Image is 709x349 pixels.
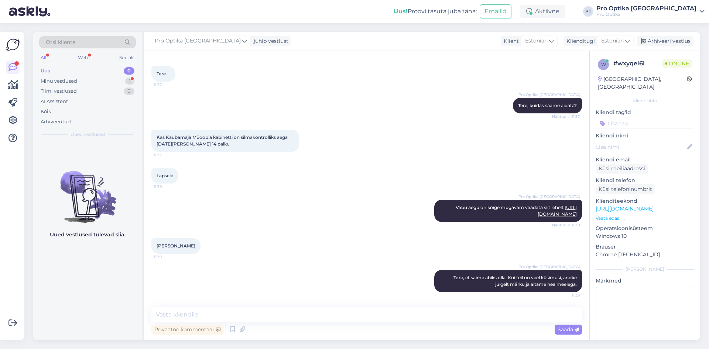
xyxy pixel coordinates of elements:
span: Tere [157,71,166,76]
span: Vabu aegu on kõige mugavam vaadata siit lehelt: [456,205,577,217]
img: Askly Logo [6,38,20,52]
span: 11:38 [154,184,181,189]
div: Privaatne kommentaar [151,325,223,335]
span: Estonian [525,37,548,45]
span: Pro Optika [GEOGRAPHIC_DATA] [518,92,580,97]
div: Klient [501,37,519,45]
span: Nähtud ✓ 11:37 [552,114,580,119]
div: Pro Optika [GEOGRAPHIC_DATA] [596,6,696,11]
span: Online [662,59,692,68]
div: Tiimi vestlused [41,88,77,95]
span: 11:39 [154,254,181,260]
span: w [601,62,606,67]
span: Saada [558,326,579,333]
div: Pro Optika [596,11,696,17]
span: Tere, kuidas saame aidata? [518,103,577,108]
span: Estonian [601,37,624,45]
div: Arhiveeritud [41,118,71,126]
span: 11:37 [154,82,181,88]
div: Minu vestlused [41,78,77,85]
p: Vaata edasi ... [596,215,694,222]
p: Kliendi email [596,156,694,164]
span: Pro Optika [GEOGRAPHIC_DATA] [518,264,580,270]
span: Pro Optika [GEOGRAPHIC_DATA] [518,194,580,199]
div: AI Assistent [41,98,68,105]
a: [URL][DOMAIN_NAME] [596,205,654,212]
p: Kliendi nimi [596,132,694,140]
div: [PERSON_NAME] [596,266,694,273]
p: Märkmed [596,277,694,285]
div: [GEOGRAPHIC_DATA], [GEOGRAPHIC_DATA] [598,75,687,91]
div: Kliendi info [596,97,694,104]
p: Brauser [596,243,694,251]
input: Lisa tag [596,118,694,129]
span: Uued vestlused [71,131,105,138]
a: Pro Optika [GEOGRAPHIC_DATA]Pro Optika [596,6,705,17]
div: Arhiveeri vestlus [637,36,693,46]
div: 0 [124,88,134,95]
div: Socials [118,53,136,62]
span: Lapsele [157,173,173,178]
b: Uus! [394,8,408,15]
span: 11:37 [154,152,181,158]
div: All [39,53,48,62]
input: Lisa nimi [596,143,686,151]
div: Uus [41,67,50,75]
span: [PERSON_NAME] [157,243,195,249]
span: Tore, et saime abiks olla. Kui teil on veel küsimusi, andke julgelt märku ja aitame hea meelega. [453,275,578,287]
img: No chats [33,158,142,224]
div: 0 [124,67,134,75]
div: PT [583,6,593,17]
p: Chrome [TECHNICAL_ID] [596,251,694,259]
div: Proovi tasuta juba täna: [394,7,477,16]
button: Emailid [480,4,511,18]
div: Küsi telefoninumbrit [596,184,655,194]
div: Klienditugi [564,37,595,45]
p: Uued vestlused tulevad siia. [50,231,126,239]
p: Windows 10 [596,232,694,240]
span: Pro Optika [GEOGRAPHIC_DATA] [155,37,241,45]
div: # wxyqei6i [613,59,662,68]
span: Kas Kaubamaja Müoopia kabinetti on silmakontrolliks aega [DATE][PERSON_NAME] 14 paiku [157,134,289,147]
p: Kliendi telefon [596,177,694,184]
p: Operatsioonisüsteem [596,225,694,232]
span: 11:39 [552,292,580,298]
div: 1 [125,78,134,85]
div: Küsi meiliaadressi [596,164,648,174]
div: Web [76,53,89,62]
p: Kliendi tag'id [596,109,694,116]
div: Aktiivne [520,5,565,18]
div: juhib vestlust [251,37,288,45]
p: Klienditeekond [596,197,694,205]
div: Kõik [41,108,51,115]
span: Nähtud ✓ 11:38 [552,222,580,228]
span: Otsi kliente [46,38,75,46]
